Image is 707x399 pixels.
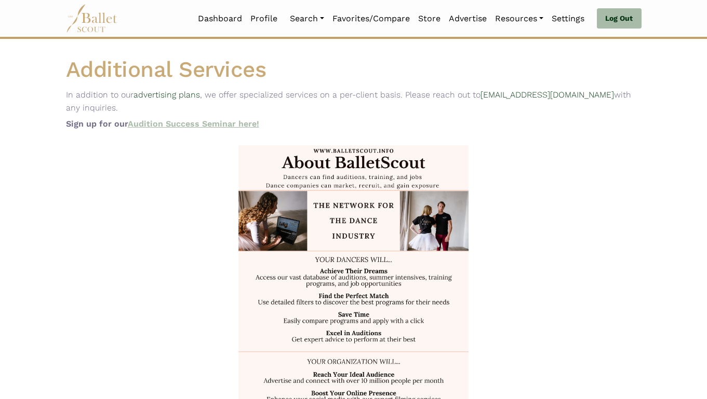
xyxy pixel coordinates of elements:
a: Profile [246,8,282,30]
a: advertising plans [134,90,200,100]
a: [EMAIL_ADDRESS][DOMAIN_NAME] [481,90,614,100]
a: Dashboard [194,8,246,30]
a: Advertise [445,8,491,30]
a: Favorites/Compare [328,8,414,30]
a: Audition Success Seminar here! [128,119,259,129]
p: Sign up for our [58,117,650,131]
h1: Additional Services [58,56,650,84]
a: Store [414,8,445,30]
a: Search [286,8,328,30]
a: Log Out [597,8,641,29]
a: Settings [548,8,589,30]
p: In addition to our , we offer specialized services on a per-client basis. Please reach out to wit... [58,88,650,115]
a: Resources [491,8,548,30]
